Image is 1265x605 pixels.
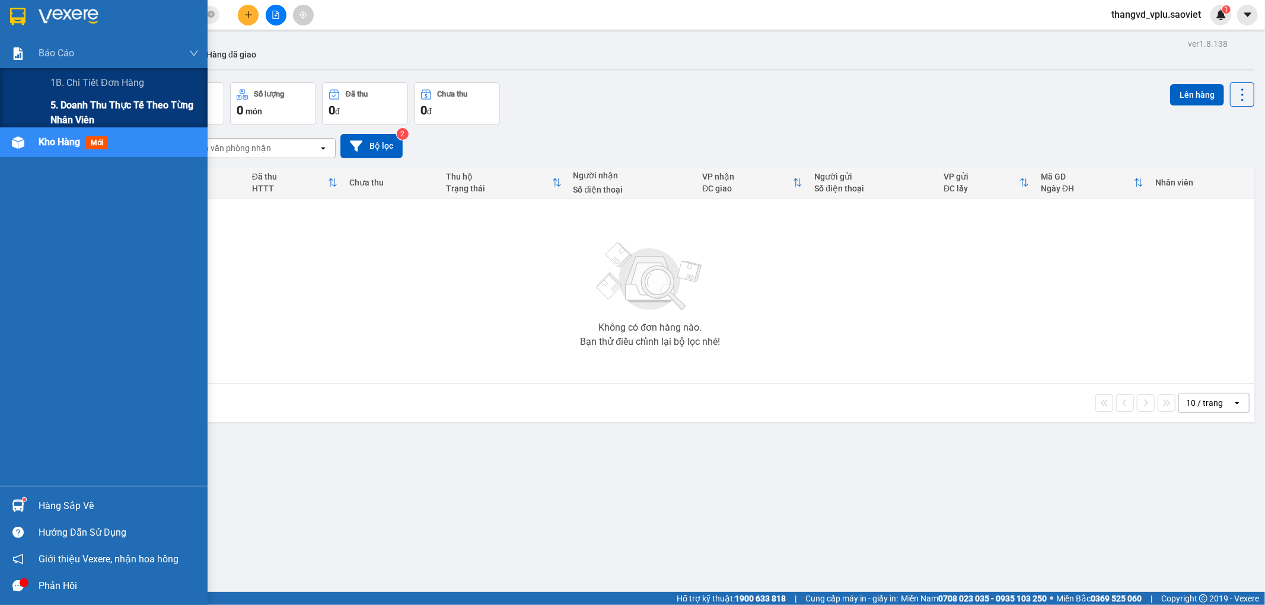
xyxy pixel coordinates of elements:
span: 0 [420,103,427,117]
div: Thu hộ [446,172,552,181]
div: HTTT [252,184,328,193]
span: down [189,49,199,58]
span: Cung cấp máy in - giấy in: [805,592,898,605]
div: Người nhận [573,171,691,180]
span: Miền Nam [901,592,1047,605]
img: warehouse-icon [12,136,24,149]
div: Số điện thoại [814,184,932,193]
button: Bộ lọc [340,134,403,158]
button: caret-down [1237,5,1258,25]
div: Bạn thử điều chỉnh lại bộ lọc nhé! [580,337,720,347]
div: Số lượng [254,90,284,98]
span: 0 [329,103,335,117]
span: ⚪️ [1050,596,1053,601]
span: đ [335,107,340,116]
span: Báo cáo [39,46,74,60]
div: ĐC lấy [944,184,1019,193]
span: 0 [237,103,243,117]
span: 5. Doanh thu thực tế theo từng nhân viên [50,98,199,127]
div: Ngày ĐH [1041,184,1134,193]
button: aim [293,5,314,25]
span: file-add [272,11,280,19]
button: file-add [266,5,286,25]
div: Hàng sắp về [39,497,199,515]
svg: open [1232,398,1242,408]
span: copyright [1199,594,1207,603]
img: warehouse-icon [12,500,24,512]
span: plus [244,11,253,19]
img: logo-vxr [10,8,26,25]
th: Toggle SortBy [1035,167,1149,199]
span: | [795,592,796,605]
div: ĐC giao [702,184,793,193]
th: Toggle SortBy [246,167,343,199]
button: Chưa thu0đ [414,82,500,125]
th: Toggle SortBy [938,167,1035,199]
span: thangvd_vplu.saoviet [1102,7,1210,22]
div: Trạng thái [446,184,552,193]
th: Toggle SortBy [696,167,808,199]
button: Hàng đã giao [197,40,266,69]
span: Kho hàng [39,136,80,148]
button: plus [238,5,259,25]
span: question-circle [12,527,24,538]
span: 1 [1224,5,1228,14]
span: món [246,107,262,116]
span: close-circle [208,11,215,18]
div: Mã GD [1041,172,1134,181]
span: aim [299,11,307,19]
div: Chọn văn phòng nhận [189,142,271,154]
sup: 1 [1222,5,1231,14]
div: VP nhận [702,172,793,181]
sup: 1 [23,498,26,501]
span: notification [12,553,24,565]
img: icon-new-feature [1216,9,1226,20]
sup: 2 [397,128,409,140]
span: 1B. Chi tiết đơn hàng [50,75,144,90]
div: Không có đơn hàng nào. [598,323,702,332]
img: solution-icon [12,47,24,60]
span: Hỗ trợ kỹ thuật: [677,592,786,605]
span: Giới thiệu Vexere, nhận hoa hồng [39,552,179,566]
img: svg+xml;base64,PHN2ZyBjbGFzcz0ibGlzdC1wbHVnX19zdmciIHhtbG5zPSJodHRwOi8vd3d3LnczLm9yZy8yMDAwL3N2Zy... [591,235,709,318]
div: Đã thu [346,90,368,98]
div: Đã thu [252,172,328,181]
div: VP gửi [944,172,1019,181]
strong: 1900 633 818 [735,594,786,603]
div: 10 / trang [1186,397,1223,409]
span: message [12,580,24,591]
span: mới [86,136,108,149]
th: Toggle SortBy [440,167,567,199]
strong: 0708 023 035 - 0935 103 250 [938,594,1047,603]
div: Hướng dẫn sử dụng [39,524,199,542]
button: Đã thu0đ [322,82,408,125]
span: đ [427,107,432,116]
div: Người gửi [814,172,932,181]
div: Phản hồi [39,577,199,595]
button: Lên hàng [1170,84,1224,105]
div: Chưa thu [349,178,435,187]
span: | [1151,592,1152,605]
div: Chưa thu [438,90,468,98]
span: caret-down [1242,9,1253,20]
button: Số lượng0món [230,82,316,125]
div: Nhân viên [1155,178,1248,187]
strong: 0369 525 060 [1091,594,1142,603]
svg: open [318,143,328,153]
span: close-circle [208,9,215,21]
span: Miền Bắc [1056,592,1142,605]
div: ver 1.8.138 [1188,37,1228,50]
div: Số điện thoại [573,185,691,194]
